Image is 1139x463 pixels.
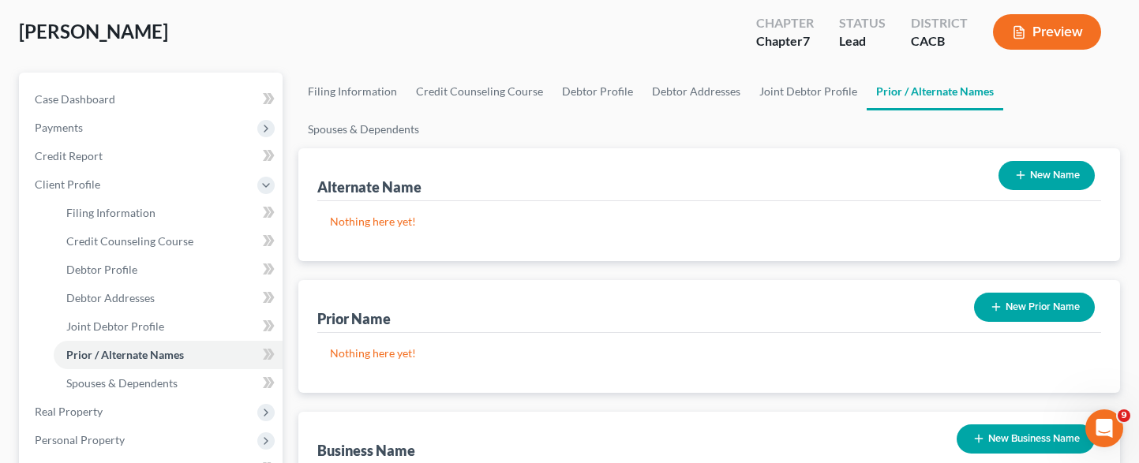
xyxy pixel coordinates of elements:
a: Credit Counseling Course [54,227,283,256]
a: Joint Debtor Profile [54,312,283,341]
button: Preview [993,14,1101,50]
div: Alternate Name [317,177,422,196]
a: Prior / Alternate Names [867,73,1003,110]
span: Credit Counseling Course [66,234,193,248]
div: District [911,14,968,32]
span: [PERSON_NAME] [19,20,168,43]
p: Nothing here yet! [330,214,1088,230]
iframe: Intercom live chat [1085,409,1123,447]
a: Debtor Profile [54,256,283,284]
a: Credit Counseling Course [407,73,553,110]
div: Status [839,14,886,32]
span: Payments [35,121,83,134]
div: CACB [911,32,968,50]
span: Personal Property [35,433,125,446]
a: Filing Information [298,73,407,110]
span: Spouses & Dependents [66,376,178,390]
a: Filing Information [54,199,283,227]
span: Client Profile [35,177,100,191]
span: Case Dashboard [35,92,115,106]
span: Credit Report [35,149,103,162]
a: Spouses & Dependents [54,369,283,398]
div: Prior Name [317,309,391,328]
div: Chapter [756,14,814,32]
span: Filing Information [66,206,155,219]
span: 7 [803,33,810,48]
a: Debtor Addresses [643,73,750,110]
a: Debtor Addresses [54,284,283,312]
span: Debtor Profile [66,263,137,276]
a: Debtor Profile [553,73,643,110]
span: Debtor Addresses [66,291,155,304]
button: New Business Name [957,424,1095,454]
span: Real Property [35,405,103,418]
a: Joint Debtor Profile [750,73,867,110]
button: New Name [998,161,1095,190]
div: Chapter [756,32,814,50]
a: Credit Report [22,142,283,170]
span: 9 [1118,409,1130,422]
a: Spouses & Dependents [298,110,429,148]
a: Prior / Alternate Names [54,341,283,369]
span: Joint Debtor Profile [66,319,164,333]
button: New Prior Name [974,293,1095,322]
div: Business Name [317,441,415,460]
div: Lead [839,32,886,50]
span: Prior / Alternate Names [66,348,184,361]
p: Nothing here yet! [330,345,1088,361]
a: Case Dashboard [22,85,283,114]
